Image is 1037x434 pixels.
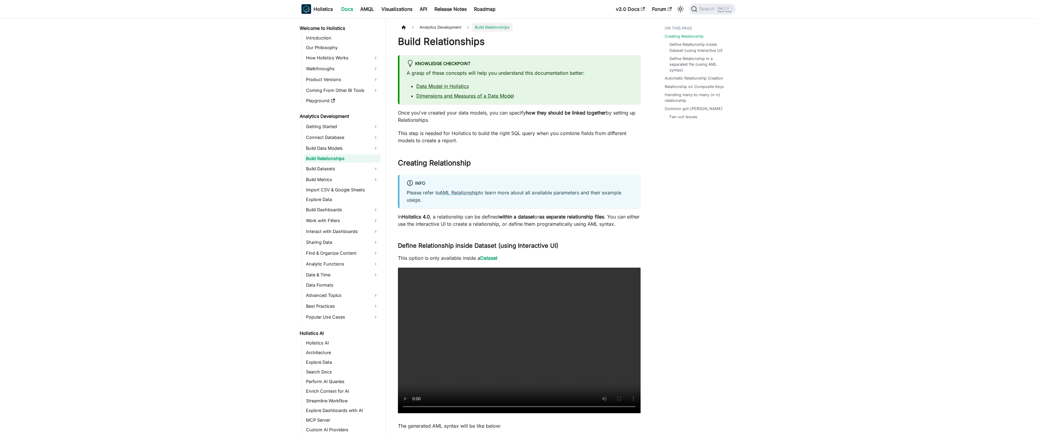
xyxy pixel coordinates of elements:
strong: as separate relationship files [539,214,604,220]
a: Introduction [304,34,380,42]
a: Relationship on Composite Keys [665,84,724,90]
a: Product Versions [304,75,380,84]
a: Find & Organize Content [304,248,380,258]
a: Roadmap [470,4,499,14]
a: Handling many-to-many (n-n) relationship [665,92,732,103]
a: API [416,4,431,14]
a: MCP Server [304,416,380,424]
span: Analytics Development [417,23,464,32]
a: Explore Data [304,195,380,204]
button: Search (Ctrl+K) [689,4,736,14]
a: Common got-[PERSON_NAME] [665,106,723,112]
img: Holistics [301,4,311,14]
a: HolisticsHolistics [301,4,333,14]
h1: Build Relationships [398,36,641,48]
a: Analytics Development [298,112,380,121]
a: Data Model in Holistics [416,83,469,89]
video: Your browser does not support embedding video, but you can . [398,268,641,413]
p: In , a relationship can be defined or . You can either use the interactive UI to create a relatio... [398,213,641,228]
a: Dimensions and Measures of a Data Model [416,93,514,99]
a: Holistics AI [304,339,380,347]
div: Knowledge Checkpoint [407,60,633,68]
a: Our Philosophy [304,43,380,52]
a: Sharing Data [304,237,380,247]
a: Connect Database [304,133,380,142]
nav: Docs sidebar [295,18,386,434]
a: Perform AI Queries [304,377,380,386]
a: AML Relationship [440,190,479,196]
a: v3.0 Docs [612,4,648,14]
a: Enrich Context for AI [304,387,380,395]
p: This step is needed for Holistics to build the right SQL query when you combine fields from diffe... [398,130,641,144]
h2: Creating Relationship [398,159,641,170]
a: Build Relationships [304,154,380,163]
a: Date & Time [304,270,380,280]
h3: Define Relationship inside Dataset (using Interactive UI) [398,242,641,250]
a: Build Datasets [304,164,380,174]
strong: Holistics 4.0 [402,214,430,220]
p: A grasp of these concepts will help you understand this documentation better: [407,69,633,77]
a: Popular Use Cases [304,312,380,322]
span: Build Relationships [472,23,512,32]
a: Import CSV & Google Sheets [304,186,380,194]
p: The generated AML syntax will be like below: [398,422,641,429]
a: Build Metrics [304,175,380,184]
strong: how they should be linked together [526,110,606,116]
a: Release Notes [431,4,470,14]
a: Coming From Other BI Tools [304,86,380,95]
a: Data Formats [304,281,380,289]
a: Forum [648,4,675,14]
div: info [407,180,633,187]
a: Walkthroughs [304,64,380,74]
a: Interact with Dashboards [304,227,380,236]
a: Analytic Functions [304,259,380,269]
a: Build Data Models [304,143,380,153]
button: Switch between dark and light mode (currently light mode) [676,4,685,14]
a: Fan-out issues [670,114,697,120]
b: Holistics [314,5,333,13]
span: Search [697,6,718,12]
a: Automatic Relationship Creation [665,75,723,81]
a: How Holistics Works [304,53,380,63]
a: Architecture [304,348,380,357]
a: Dataset [480,255,497,261]
strong: within a dataset [499,214,534,220]
a: AMQL [357,4,378,14]
a: Streamline Workflow [304,397,380,405]
a: Advanced Topics [304,291,380,300]
nav: Breadcrumbs [398,23,641,32]
a: Define Relationship inside Dataset (using Interactive UI) [670,42,730,53]
a: Define Relationship in a separated file (using AML syntax) [670,56,730,73]
a: Visualizations [378,4,416,14]
a: Getting Started [304,122,380,131]
a: Holistics AI [298,329,380,338]
a: Creating Relationship [665,33,704,39]
a: Build Dashboards [304,205,380,215]
a: Best Practices [304,301,380,311]
p: This option is only available inside a [398,254,641,262]
a: Work with Filters [304,216,380,225]
a: Playground [304,96,380,105]
a: Search Docs [304,368,380,376]
p: Please refer to to learn more about all available parameters and their example usage. [407,189,633,203]
a: Custom AI Providers [304,426,380,434]
a: Docs [338,4,357,14]
a: Explore Data [304,358,380,366]
p: Once you've created your data models, you can specify by setting up Relationships. [398,109,641,124]
a: Home page [398,23,409,32]
a: Welcome to Holistics [298,24,380,33]
a: Explore Dashboards with AI [304,406,380,415]
kbd: K [725,6,731,11]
